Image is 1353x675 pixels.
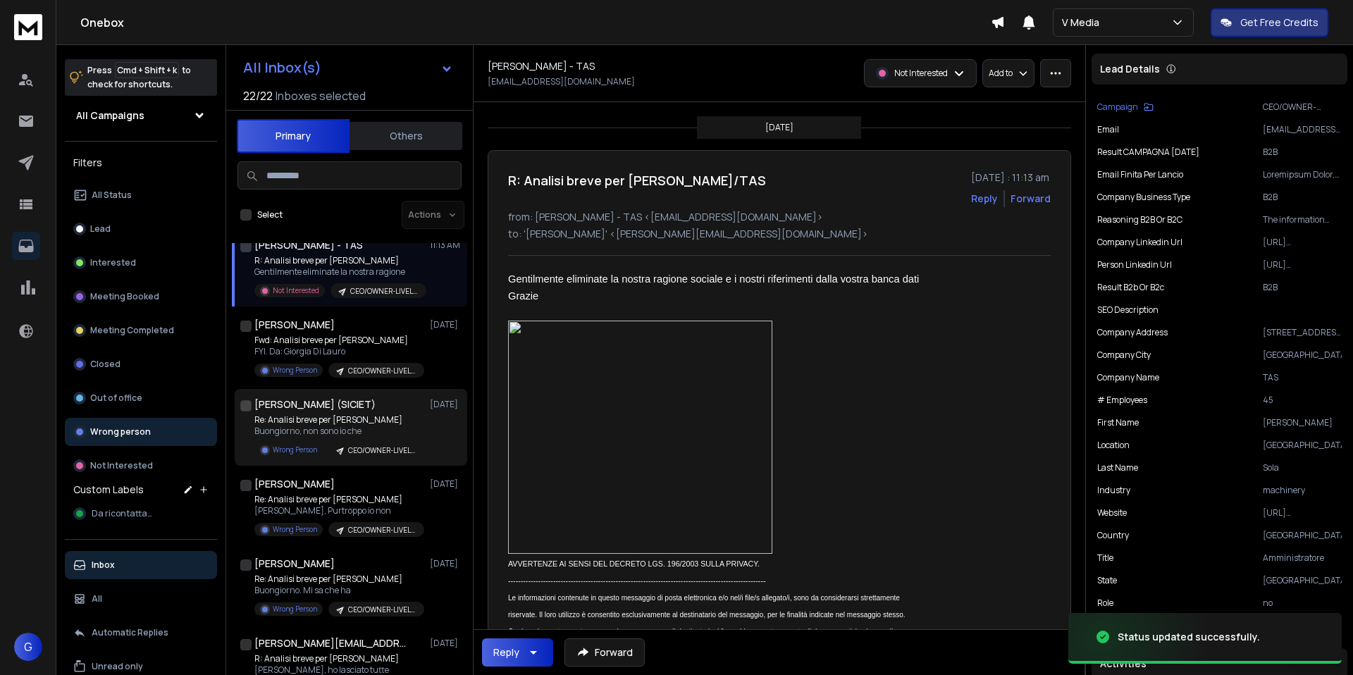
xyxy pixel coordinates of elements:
[65,384,217,412] button: Out of office
[65,452,217,480] button: Not Interested
[73,483,144,497] h3: Custom Labels
[971,171,1051,185] p: [DATE] : 11:13 am
[1263,440,1342,451] p: [GEOGRAPHIC_DATA]
[1240,16,1318,30] p: Get Free Credits
[508,227,1051,241] p: to: '[PERSON_NAME]' <[PERSON_NAME][EMAIL_ADDRESS][DOMAIN_NAME]>
[1263,530,1342,541] p: [GEOGRAPHIC_DATA]
[482,638,553,667] button: Reply
[65,551,217,579] button: Inbox
[273,445,317,455] p: Wrong Person
[1263,462,1342,473] p: Sola
[894,68,948,79] p: Not Interested
[1097,552,1113,564] p: title
[58,82,70,93] img: tab_domain_overview_orange.svg
[1011,192,1051,206] div: Forward
[257,209,283,221] label: Select
[254,585,424,596] p: Buongiorno. Mi sa che ha
[1263,169,1342,180] p: Loremipsum Dolor, sitamet conse adipisc elitse doeiu tempor inc utlab etdolor magnaaliqua en Admi...
[348,605,416,615] p: CEO/OWNER-LIVELLO 3 - CONSAPEVOLE DEL PROBLEMA-PERSONALIZZAZIONI TARGET A-TEST 1
[1097,395,1147,406] p: # Employees
[65,350,217,378] button: Closed
[237,119,350,153] button: Primary
[493,645,519,659] div: Reply
[92,627,168,638] p: Automatic Replies
[92,661,143,672] p: Unread only
[254,238,363,252] h1: [PERSON_NAME] - TAS
[1263,372,1342,383] p: TAS
[254,636,409,650] h1: [PERSON_NAME][EMAIL_ADDRESS][DOMAIN_NAME]
[508,273,919,285] span: Gentilmente eliminate la nostra ragione sociale e i nostri riferimenti dalla vostra banca dati
[1263,214,1342,225] p: The information indicates that TAS refers to a B2B sales approach known as target account selling...
[254,335,424,346] p: Fwd: Analisi breve per [PERSON_NAME]
[1097,282,1164,293] p: Result b2b or b2c
[1263,417,1342,428] p: [PERSON_NAME]
[90,257,136,268] p: Interested
[243,87,273,104] span: 22 / 22
[1100,62,1160,76] p: Lead Details
[74,83,108,92] div: Dominio
[1097,304,1159,316] p: SEO Description
[254,494,424,505] p: Re: Analisi breve per [PERSON_NAME]
[65,153,217,173] h3: Filters
[92,593,102,605] p: All
[1097,237,1182,248] p: Company Linkedin Url
[273,524,317,535] p: Wrong Person
[1097,462,1138,473] p: Last Name
[254,653,424,664] p: R: Analisi breve per [PERSON_NAME]
[254,266,424,278] p: Gentilmente eliminate la nostra ragione
[273,285,319,296] p: Not Interested
[508,594,916,669] span: Le informazioni contenute in questo messaggio di posta elettronica e/o nel/i file/s allegato/i, s...
[243,61,321,75] h1: All Inbox(s)
[92,508,155,519] span: Da ricontattare
[157,83,234,92] div: Keyword (traffico)
[232,54,464,82] button: All Inbox(s)
[508,210,1051,224] p: from: [PERSON_NAME] - TAS <[EMAIL_ADDRESS][DOMAIN_NAME]>
[90,359,121,370] p: Closed
[1263,552,1342,564] p: Amministratore
[1097,530,1129,541] p: Country
[1263,485,1342,496] p: machinery
[488,76,635,87] p: [EMAIL_ADDRESS][DOMAIN_NAME]
[1097,417,1139,428] p: First Name
[87,63,191,92] p: Press to check for shortcuts.
[1263,597,1342,609] p: no
[254,477,335,491] h1: [PERSON_NAME]
[1097,575,1117,586] p: State
[14,633,42,661] button: G
[65,316,217,345] button: Meeting Completed
[80,14,991,31] h1: Onebox
[1097,169,1183,180] p: email finita per lancio
[1097,327,1168,338] p: Company Address
[37,37,104,48] div: Dominio: [URL]
[65,585,217,613] button: All
[92,190,132,201] p: All Status
[23,23,34,34] img: logo_orange.svg
[1097,349,1151,361] p: Company City
[350,286,418,297] p: CEO/OWNER-LIVELLO 3 - CONSAPEVOLE DEL PROBLEMA-PERSONALIZZAZIONI TARGET A-TEST 1
[1263,282,1342,293] p: B2B
[23,37,34,48] img: website_grey.svg
[564,638,645,667] button: Forward
[254,318,335,332] h1: [PERSON_NAME]
[508,559,766,585] span: AVVERTENZE AI SENSI DEL DECRETO LGS. 196/2003 SULLA PRIVACY. ------------------------------------...
[65,215,217,243] button: Lead
[1211,8,1328,37] button: Get Free Credits
[1097,101,1154,113] button: Campaign
[508,171,766,190] h1: R: Analisi breve per [PERSON_NAME]/TAS
[276,87,366,104] h3: Inboxes selected
[254,397,376,411] h1: [PERSON_NAME] (SICIET)
[971,192,998,206] button: Reply
[254,414,424,426] p: Re: Analisi breve per [PERSON_NAME]
[254,574,424,585] p: Re: Analisi breve per [PERSON_NAME]
[90,223,111,235] p: Lead
[1097,101,1138,113] p: Campaign
[273,604,317,614] p: Wrong Person
[254,426,424,437] p: Buongiorno, non sono io che
[989,68,1013,79] p: Add to
[430,319,462,330] p: [DATE]
[14,14,42,40] img: logo
[1118,630,1260,644] div: Status updated successfully.
[65,418,217,446] button: Wrong person
[1097,124,1119,135] p: Email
